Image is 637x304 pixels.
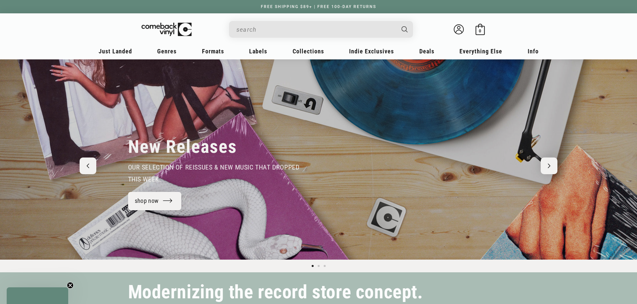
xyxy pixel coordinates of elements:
a: FREE SHIPPING $89+ | FREE 100-DAY RETURNS [254,4,383,9]
span: Labels [249,48,267,55]
h2: Modernizing the record store concept. [128,284,423,300]
span: our selection of reissues & new music that dropped this week. [128,163,300,183]
button: Next slide [541,158,557,174]
span: Collections [293,48,324,55]
button: Load slide 1 of 3 [310,263,316,269]
span: Just Landed [99,48,132,55]
span: Deals [419,48,434,55]
button: Close teaser [67,282,74,289]
input: search [236,23,395,36]
span: Indie Exclusives [349,48,394,55]
span: Genres [157,48,177,55]
span: Info [528,48,539,55]
button: Search [396,21,414,38]
div: Close teaser [7,287,68,304]
button: Load slide 3 of 3 [322,263,328,269]
div: Search [229,21,413,38]
span: 0 [479,28,481,33]
a: shop now [128,192,182,210]
h2: New Releases [128,136,237,158]
span: Formats [202,48,224,55]
span: Everything Else [459,48,502,55]
button: Previous slide [80,158,96,174]
button: Load slide 2 of 3 [316,263,322,269]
